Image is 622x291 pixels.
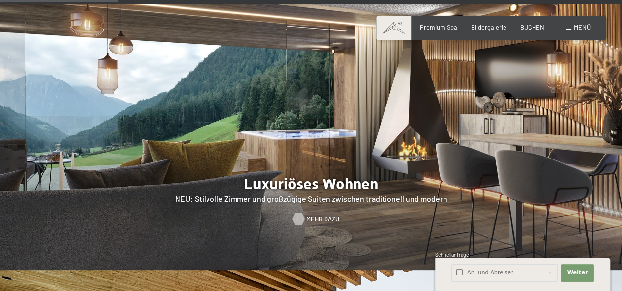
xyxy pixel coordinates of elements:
a: Bildergalerie [471,24,506,31]
a: Mehr dazu [293,214,329,223]
span: Mehr dazu [306,214,339,223]
span: Weiter [567,269,588,277]
button: Weiter [561,264,594,282]
span: Schnellanfrage [435,252,469,258]
span: Menü [574,24,591,31]
a: Premium Spa [420,24,457,31]
a: BUCHEN [520,24,544,31]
